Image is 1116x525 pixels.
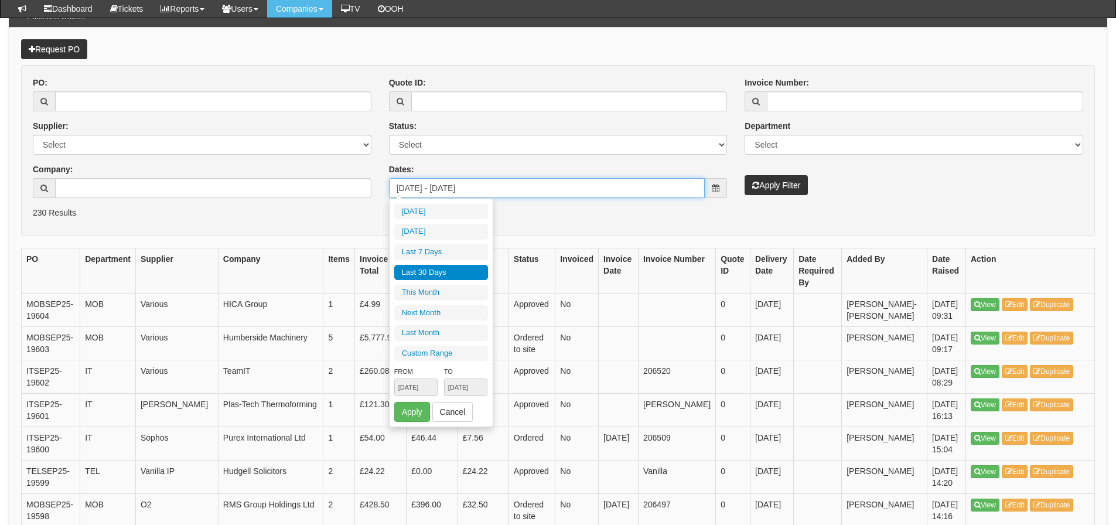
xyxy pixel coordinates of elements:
button: Cancel [432,402,473,422]
td: [PERSON_NAME] [842,460,927,493]
td: £5,777.98 [355,326,407,360]
td: 2 [323,460,355,493]
td: Ordered [508,427,555,460]
a: Request PO [21,39,87,59]
a: Duplicate [1030,332,1073,345]
a: Duplicate [1030,365,1073,378]
th: Quote ID [716,248,750,293]
td: Purex International Ltd [218,427,323,460]
td: MOBSEP25-19604 [22,293,80,326]
td: [DATE] [750,427,794,460]
td: £260.08 [355,360,407,393]
td: IT [80,393,136,427]
td: [DATE] 14:20 [927,460,966,493]
label: Company: [33,163,73,175]
td: Vanilla IP [135,460,218,493]
td: ITSEP25-19602 [22,360,80,393]
th: PO [22,248,80,293]
td: [DATE] 16:13 [927,393,966,427]
td: [DATE] [750,293,794,326]
td: No [555,460,599,493]
td: [PERSON_NAME] [842,393,927,427]
td: No [555,293,599,326]
th: Company [218,248,323,293]
td: [DATE] 15:04 [927,427,966,460]
td: Approved [508,393,555,427]
label: Supplier: [33,120,69,132]
label: From [394,366,438,377]
li: Last 7 Days [394,244,488,260]
a: Edit [1002,432,1028,445]
td: 0 [716,293,750,326]
li: This Month [394,285,488,301]
td: £46.44 [407,427,458,460]
td: [PERSON_NAME]-[PERSON_NAME] [842,293,927,326]
label: PO: [33,77,47,88]
td: No [555,360,599,393]
td: 2 [323,360,355,393]
td: £7.56 [458,427,508,460]
td: MOB [80,326,136,360]
a: View [971,332,999,345]
li: [DATE] [394,224,488,240]
th: Items [323,248,355,293]
a: Edit [1002,332,1028,345]
th: Date Required By [794,248,842,293]
td: [PERSON_NAME] [842,360,927,393]
li: Custom Range [394,346,488,362]
td: £24.22 [355,460,407,493]
td: Humberside Machinery [218,326,323,360]
td: Approved [508,460,555,493]
th: Date Raised [927,248,966,293]
a: Duplicate [1030,398,1073,411]
a: Edit [1002,499,1028,512]
a: Edit [1002,365,1028,378]
td: Approved [508,293,555,326]
td: TEL [80,460,136,493]
a: Edit [1002,465,1028,478]
th: Invoiced [555,248,599,293]
td: [PERSON_NAME] [639,393,716,427]
td: 0 [716,427,750,460]
td: [DATE] 09:31 [927,293,966,326]
a: View [971,432,999,445]
td: [PERSON_NAME] [842,427,927,460]
td: Sophos [135,427,218,460]
td: 1 [323,427,355,460]
th: Department [80,248,136,293]
a: Duplicate [1030,298,1073,311]
td: [DATE] [750,460,794,493]
li: Next Month [394,305,488,321]
td: No [555,326,599,360]
a: View [971,298,999,311]
p: 230 Results [33,207,1083,219]
td: 206509 [639,427,716,460]
label: Department [745,120,790,132]
td: [DATE] [750,360,794,393]
a: Duplicate [1030,465,1073,478]
th: Invoice Date [599,248,639,293]
td: £121.30 [355,393,407,427]
td: IT [80,427,136,460]
td: TeamIT [218,360,323,393]
td: ITSEP25-19600 [22,427,80,460]
li: Last 30 Days [394,265,488,281]
button: Apply Filter [745,175,808,195]
th: Delivery Date [750,248,794,293]
label: Quote ID: [389,77,426,88]
td: MOBSEP25-19603 [22,326,80,360]
td: 206520 [639,360,716,393]
a: View [971,465,999,478]
td: ITSEP25-19601 [22,393,80,427]
td: [PERSON_NAME] [135,393,218,427]
li: Last Month [394,325,488,341]
td: HICA Group [218,293,323,326]
td: 1 [323,393,355,427]
label: Invoice Number: [745,77,809,88]
td: TELSEP25-19599 [22,460,80,493]
td: Various [135,293,218,326]
td: MOB [80,293,136,326]
td: £4.99 [355,293,407,326]
td: [DATE] [750,393,794,427]
td: 0 [716,360,750,393]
